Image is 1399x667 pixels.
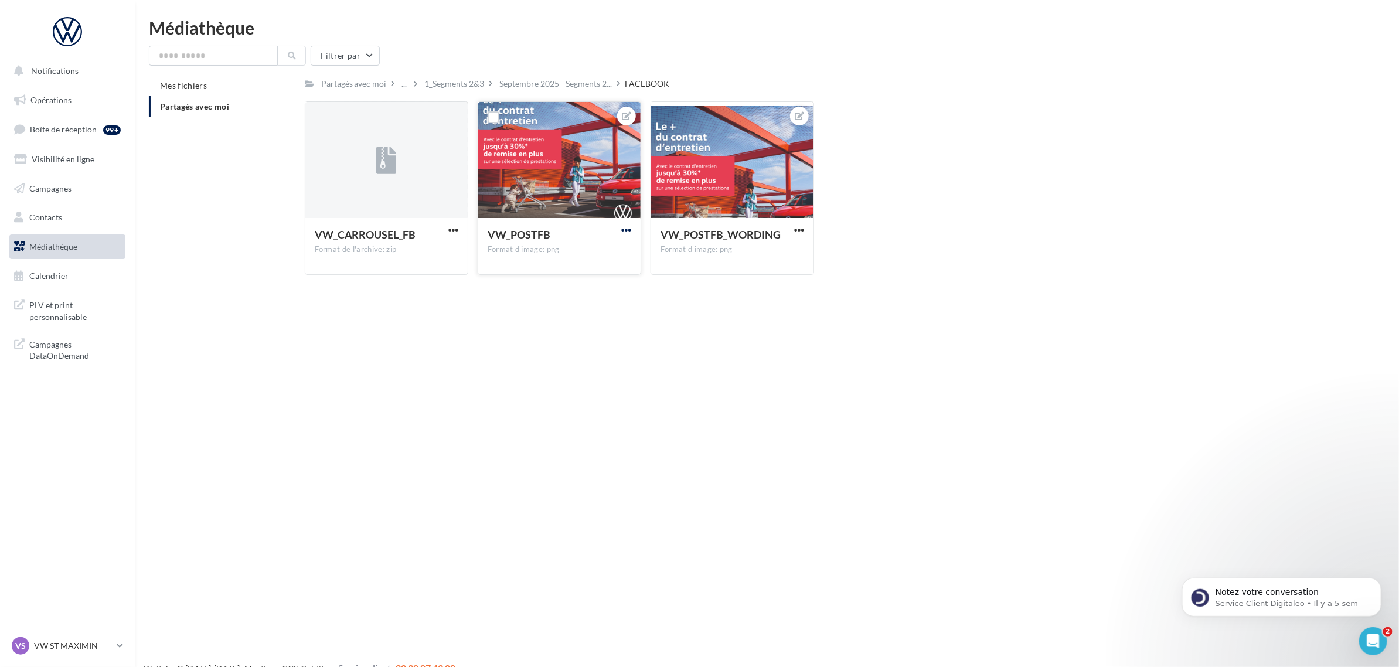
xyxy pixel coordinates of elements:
[149,19,1385,36] div: Médiathèque
[103,125,121,135] div: 99+
[7,59,123,83] button: Notifications
[7,147,128,172] a: Visibilité en ligne
[661,228,781,241] span: VW_POSTFB_WORDING
[1165,553,1399,635] iframe: Intercom notifications message
[315,244,458,255] div: Format de l'archive: zip
[30,95,72,105] span: Opérations
[661,244,804,255] div: Format d'image: png
[29,212,62,222] span: Contacts
[29,336,121,362] span: Campagnes DataOnDemand
[488,244,631,255] div: Format d'image: png
[1383,627,1393,637] span: 2
[7,332,128,366] a: Campagnes DataOnDemand
[7,176,128,201] a: Campagnes
[32,154,94,164] span: Visibilité en ligne
[29,241,77,251] span: Médiathèque
[1359,627,1387,655] iframe: Intercom live chat
[160,80,207,90] span: Mes fichiers
[30,124,97,134] span: Boîte de réception
[9,635,125,657] a: VS VW ST MAXIMIN
[15,640,26,652] span: VS
[160,101,229,111] span: Partagés avec moi
[400,76,410,92] div: ...
[29,271,69,281] span: Calendrier
[625,78,670,90] div: FACEBOOK
[315,228,416,241] span: VW_CARROUSEL_FB
[7,234,128,259] a: Médiathèque
[34,640,112,652] p: VW ST MAXIMIN
[29,297,121,322] span: PLV et print personnalisable
[29,183,72,193] span: Campagnes
[7,264,128,288] a: Calendrier
[488,228,550,241] span: VW_POSTFB
[7,117,128,142] a: Boîte de réception99+
[500,78,612,90] span: Septembre 2025 - Segments 2...
[7,205,128,230] a: Contacts
[321,78,387,90] div: Partagés avec moi
[425,78,485,90] div: 1_Segments 2&3
[31,66,79,76] span: Notifications
[7,88,128,113] a: Opérations
[311,46,380,66] button: Filtrer par
[7,292,128,327] a: PLV et print personnalisable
